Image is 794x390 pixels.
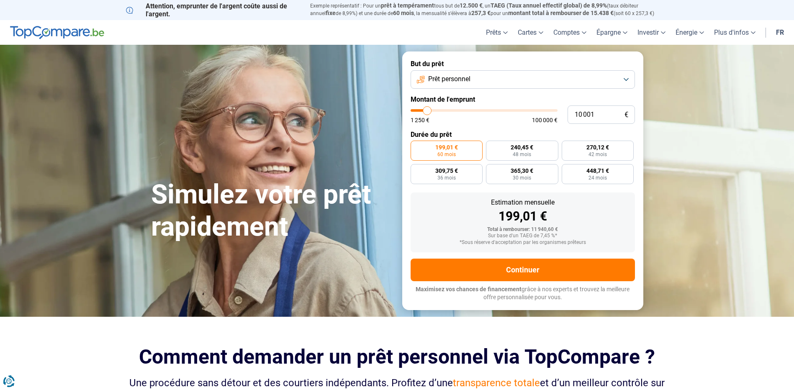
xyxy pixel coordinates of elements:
[508,10,614,16] span: montant total à rembourser de 15.438 €
[491,2,607,9] span: TAEG (Taux annuel effectif global) de 8,99%
[586,168,609,174] span: 448,71 €
[511,168,533,174] span: 365,30 €
[532,117,558,123] span: 100 000 €
[460,2,483,9] span: 12.500 €
[513,175,531,180] span: 30 mois
[632,20,671,45] a: Investir
[411,70,635,89] button: Prêt personnel
[411,259,635,281] button: Continuer
[393,10,414,16] span: 60 mois
[437,152,456,157] span: 60 mois
[511,144,533,150] span: 240,45 €
[588,175,607,180] span: 24 mois
[624,111,628,118] span: €
[428,74,470,84] span: Prêt personnel
[326,10,336,16] span: fixe
[411,285,635,302] p: grâce à nos experts et trouvez la meilleure offre personnalisée pour vous.
[151,179,392,243] h1: Simulez votre prêt rapidement
[411,117,429,123] span: 1 250 €
[416,286,522,292] span: Maximisez vos chances de financement
[771,20,789,45] a: fr
[411,131,635,139] label: Durée du prêt
[435,168,458,174] span: 309,75 €
[709,20,761,45] a: Plus d'infos
[513,20,548,45] a: Cartes
[417,227,628,233] div: Total à rembourser: 11 940,60 €
[411,95,635,103] label: Montant de l'emprunt
[586,144,609,150] span: 270,12 €
[453,377,540,389] span: transparence totale
[10,26,104,39] img: TopCompare
[417,199,628,206] div: Estimation mensuelle
[417,240,628,246] div: *Sous réserve d'acceptation par les organismes prêteurs
[671,20,709,45] a: Énergie
[417,210,628,223] div: 199,01 €
[435,144,458,150] span: 199,01 €
[381,2,434,9] span: prêt à tempérament
[591,20,632,45] a: Épargne
[513,152,531,157] span: 48 mois
[588,152,607,157] span: 42 mois
[417,233,628,239] div: Sur base d'un TAEG de 7,45 %*
[310,2,668,17] p: Exemple représentatif : Pour un tous but de , un (taux débiteur annuel de 8,99%) et une durée de ...
[437,175,456,180] span: 36 mois
[471,10,491,16] span: 257,3 €
[411,60,635,68] label: But du prêt
[548,20,591,45] a: Comptes
[481,20,513,45] a: Prêts
[126,2,300,18] p: Attention, emprunter de l'argent coûte aussi de l'argent.
[126,345,668,368] h2: Comment demander un prêt personnel via TopCompare ?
